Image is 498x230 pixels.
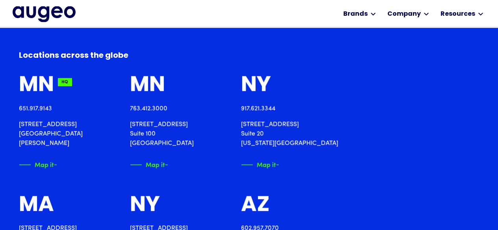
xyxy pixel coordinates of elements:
div: NY [130,194,160,217]
a: Map itArrow symbol in bright green pointing right to indicate an active link. [241,161,278,169]
div: MN [130,74,165,98]
p: [STREET_ADDRESS] Suite 100 [GEOGRAPHIC_DATA] [130,120,194,148]
div: Resources [440,9,475,19]
img: Arrow symbol in bright green pointing right to indicate an active link. [276,161,288,169]
a: 917.621.3344 [241,106,275,112]
div: Map it [35,160,54,168]
h6: Locations across the globe [19,50,290,62]
div: MA [19,194,54,217]
div: Company [387,9,420,19]
a: Map itArrow symbol in bright green pointing right to indicate an active link. [19,161,56,169]
a: 651.917.9143 [19,106,52,112]
div: HQ [58,78,72,86]
div: NY [241,74,271,98]
a: home [13,6,76,22]
img: Augeo's full logo in midnight blue. [13,6,76,22]
div: MN [19,74,54,98]
a: 763.412.3000 [130,106,167,112]
p: [STREET_ADDRESS] Suite 20 [US_STATE][GEOGRAPHIC_DATA] [241,120,338,148]
img: Arrow symbol in bright green pointing right to indicate an active link. [54,161,66,169]
p: [STREET_ADDRESS] [GEOGRAPHIC_DATA][PERSON_NAME] [19,120,111,148]
div: Brands [343,9,367,19]
div: Map it [146,160,165,168]
div: AZ [241,194,270,217]
div: Map it [257,160,276,168]
img: Arrow symbol in bright green pointing right to indicate an active link. [165,161,177,169]
a: Map itArrow symbol in bright green pointing right to indicate an active link. [130,161,167,169]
